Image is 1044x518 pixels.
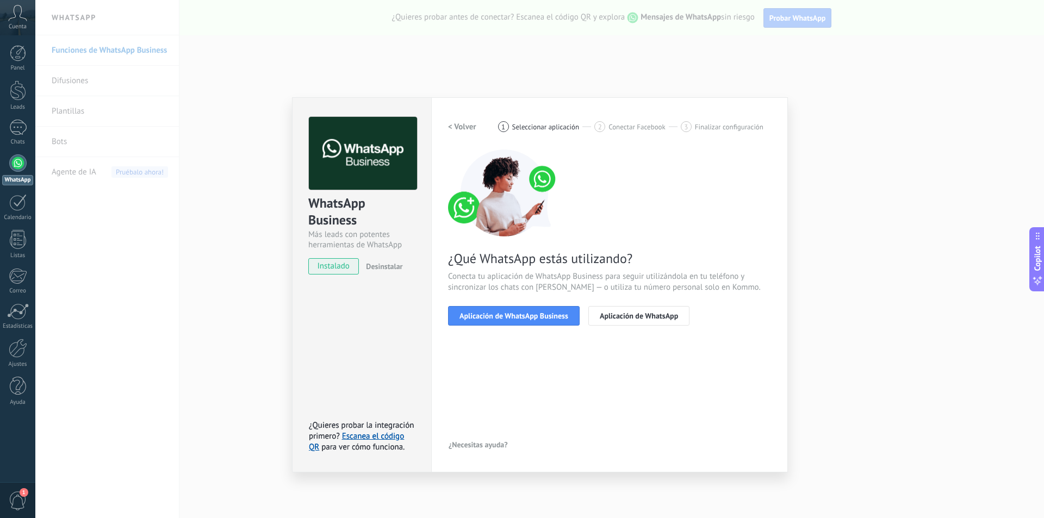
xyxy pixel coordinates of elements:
button: Aplicación de WhatsApp [588,306,689,326]
span: Finalizar configuración [695,123,763,131]
div: Chats [2,139,34,146]
span: Cuenta [9,23,27,30]
span: Seleccionar aplicación [512,123,580,131]
span: para ver cómo funciona. [321,442,405,452]
span: ¿Quieres probar la integración primero? [309,420,414,441]
div: Ajustes [2,361,34,368]
button: Aplicación de WhatsApp Business [448,306,580,326]
button: Desinstalar [362,258,402,274]
span: Aplicación de WhatsApp Business [459,312,568,320]
span: Desinstalar [366,261,402,271]
span: 1 [20,488,28,497]
div: WhatsApp [2,175,33,185]
span: Conecta tu aplicación de WhatsApp Business para seguir utilizándola en tu teléfono y sincronizar ... [448,271,771,293]
div: Estadísticas [2,323,34,330]
span: instalado [309,258,358,274]
div: Leads [2,104,34,111]
button: ¿Necesitas ayuda? [448,436,508,453]
span: 3 [684,122,688,132]
div: WhatsApp Business [308,195,415,229]
div: Listas [2,252,34,259]
img: connect number [448,149,562,236]
div: Calendario [2,214,34,221]
span: Aplicación de WhatsApp [600,312,678,320]
span: 2 [598,122,602,132]
div: Ayuda [2,399,34,406]
div: Más leads con potentes herramientas de WhatsApp [308,229,415,250]
span: 1 [501,122,505,132]
span: Copilot [1032,246,1043,271]
div: Correo [2,288,34,295]
span: ¿Necesitas ayuda? [449,441,508,448]
a: Escanea el código QR [309,431,404,452]
div: Panel [2,65,34,72]
img: logo_main.png [309,117,417,190]
button: < Volver [448,117,476,136]
span: Conectar Facebook [608,123,666,131]
h2: < Volver [448,122,476,132]
span: ¿Qué WhatsApp estás utilizando? [448,250,771,267]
